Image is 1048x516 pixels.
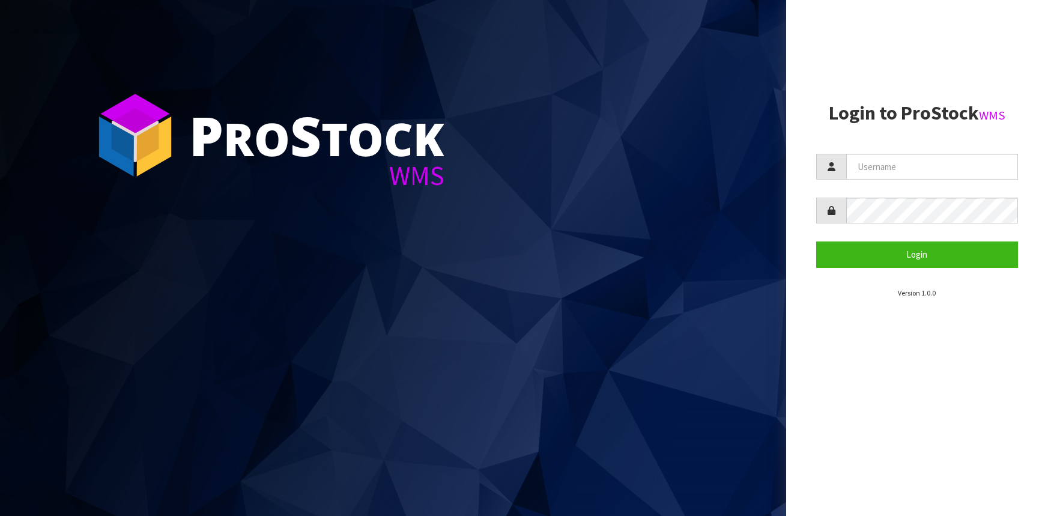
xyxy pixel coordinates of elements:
h2: Login to ProStock [816,103,1018,124]
span: S [290,99,321,172]
img: ProStock Cube [90,90,180,180]
div: ro tock [189,108,444,162]
div: WMS [189,162,444,189]
small: WMS [979,108,1005,123]
input: Username [846,154,1018,180]
button: Login [816,241,1018,267]
small: Version 1.0.0 [898,288,936,297]
span: P [189,99,223,172]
